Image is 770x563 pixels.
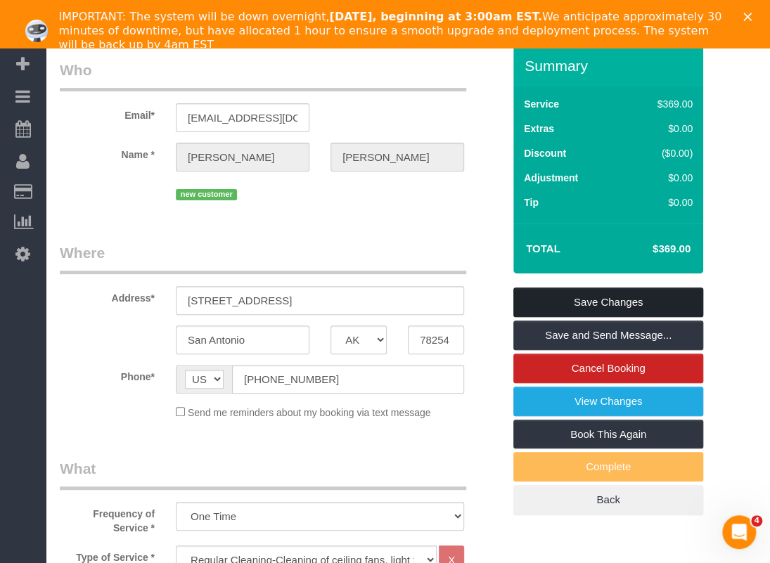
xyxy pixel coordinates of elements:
[49,143,165,162] label: Name *
[525,58,696,74] h3: Summary
[49,103,165,122] label: Email*
[49,502,165,535] label: Frequency of Service *
[329,10,541,23] b: [DATE], beginning at 3:00am EST.
[59,10,723,52] div: IMPORTANT: The system will be down overnight, We anticipate approximately 30 minutes of downtime,...
[743,13,757,21] div: Close
[524,195,539,209] label: Tip
[524,171,578,185] label: Adjustment
[60,242,466,274] legend: Where
[751,515,762,526] span: 4
[524,146,566,160] label: Discount
[627,171,693,185] div: $0.00
[627,122,693,136] div: $0.00
[513,354,703,383] a: Cancel Booking
[513,387,703,416] a: View Changes
[49,286,165,305] label: Address*
[232,365,464,394] input: Phone*
[176,143,309,172] input: First Name*
[722,515,756,549] iframe: Intercom live chat
[25,20,48,42] img: Profile image for Ellie
[331,143,464,172] input: Last Name*
[60,458,466,490] legend: What
[176,325,309,354] input: City*
[176,189,237,200] span: new customer
[627,97,693,111] div: $369.00
[627,146,693,160] div: ($0.00)
[524,97,559,111] label: Service
[513,420,703,449] a: Book This Again
[60,60,466,91] legend: Who
[526,242,560,254] strong: Total
[627,195,693,209] div: $0.00
[513,485,703,515] a: Back
[513,321,703,350] a: Save and Send Message...
[188,407,431,418] span: Send me reminders about my booking via text message
[49,365,165,384] label: Phone*
[176,103,309,132] input: Email*
[408,325,464,354] input: Zip Code*
[524,122,554,136] label: Extras
[513,287,703,317] a: Save Changes
[610,243,691,255] h4: $369.00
